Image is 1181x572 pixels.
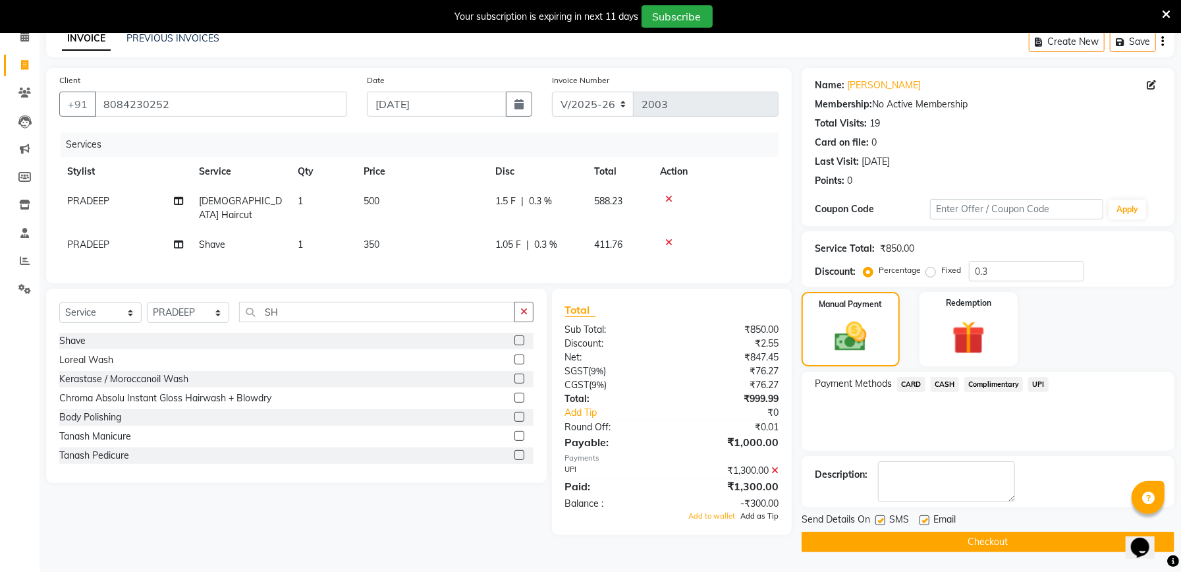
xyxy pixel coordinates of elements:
[555,351,672,364] div: Net:
[62,27,111,51] a: INVOICE
[59,353,113,367] div: Loreal Wash
[199,239,225,250] span: Shave
[487,157,586,186] th: Disc
[592,380,605,390] span: 9%
[815,242,875,256] div: Service Total:
[802,513,870,529] span: Send Details On
[672,392,788,406] div: ₹999.99
[521,194,524,208] span: |
[455,10,639,24] div: Your subscription is expiring in next 11 days
[367,74,385,86] label: Date
[555,378,672,392] div: ( )
[815,98,872,111] div: Membership:
[565,303,595,317] span: Total
[59,92,96,117] button: +91
[1109,200,1146,219] button: Apply
[847,78,921,92] a: [PERSON_NAME]
[815,265,856,279] div: Discount:
[847,174,852,188] div: 0
[356,157,487,186] th: Price
[672,323,788,337] div: ₹850.00
[495,238,521,252] span: 1.05 F
[691,406,788,420] div: ₹0
[672,351,788,364] div: ₹847.45
[819,299,882,310] label: Manual Payment
[555,464,672,478] div: UPI
[364,239,379,250] span: 350
[526,238,529,252] span: |
[672,364,788,378] div: ₹76.27
[825,318,877,355] img: _cash.svg
[802,532,1174,552] button: Checkout
[815,78,844,92] div: Name:
[672,497,788,511] div: -₹300.00
[555,364,672,378] div: ( )
[495,194,516,208] span: 1.5 F
[889,513,909,529] span: SMS
[897,377,925,392] span: CARD
[67,239,109,250] span: PRADEEP
[555,497,672,511] div: Balance :
[594,195,622,207] span: 588.23
[1110,32,1156,52] button: Save
[871,136,877,150] div: 0
[1029,32,1105,52] button: Create New
[59,372,188,386] div: Kerastase / Moroccanoil Wash
[591,366,604,376] span: 9%
[815,98,1161,111] div: No Active Membership
[67,195,109,207] span: PRADEEP
[1126,519,1168,559] iframe: chat widget
[565,379,590,391] span: CGST
[534,238,557,252] span: 0.3 %
[199,195,282,221] span: [DEMOGRAPHIC_DATA] Haircut
[652,157,779,186] th: Action
[688,511,735,521] span: Add to wallet
[672,478,788,494] div: ₹1,300.00
[59,74,80,86] label: Client
[59,411,121,424] div: Body Polishing
[942,317,996,358] img: _gift.svg
[880,242,914,256] div: ₹850.00
[815,468,867,482] div: Description:
[555,337,672,351] div: Discount:
[59,157,191,186] th: Stylist
[191,157,290,186] th: Service
[1028,377,1049,392] span: UPI
[815,174,844,188] div: Points:
[933,513,956,529] span: Email
[879,264,921,276] label: Percentage
[672,378,788,392] div: ₹76.27
[815,136,869,150] div: Card on file:
[946,297,991,309] label: Redemption
[964,377,1024,392] span: Complimentary
[239,302,515,322] input: Search or Scan
[552,74,609,86] label: Invoice Number
[869,117,880,130] div: 19
[672,420,788,434] div: ₹0.01
[672,434,788,450] div: ₹1,000.00
[95,92,347,117] input: Search by Name/Mobile/Email/Code
[126,32,219,44] a: PREVIOUS INVOICES
[290,157,356,186] th: Qty
[555,392,672,406] div: Total:
[364,195,379,207] span: 500
[298,239,303,250] span: 1
[59,430,131,443] div: Tanash Manicure
[672,464,788,478] div: ₹1,300.00
[555,478,672,494] div: Paid:
[59,391,271,405] div: Chroma Absolu Instant Gloss Hairwash + Blowdry
[565,365,589,377] span: SGST
[815,155,859,169] div: Last Visit:
[815,117,867,130] div: Total Visits:
[555,420,672,434] div: Round Off:
[642,5,713,28] button: Subscribe
[565,453,779,464] div: Payments
[555,406,692,420] a: Add Tip
[61,132,788,157] div: Services
[586,157,652,186] th: Total
[529,194,552,208] span: 0.3 %
[931,377,959,392] span: CASH
[59,449,129,463] div: Tanash Pedicure
[815,377,892,391] span: Payment Methods
[672,337,788,351] div: ₹2.55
